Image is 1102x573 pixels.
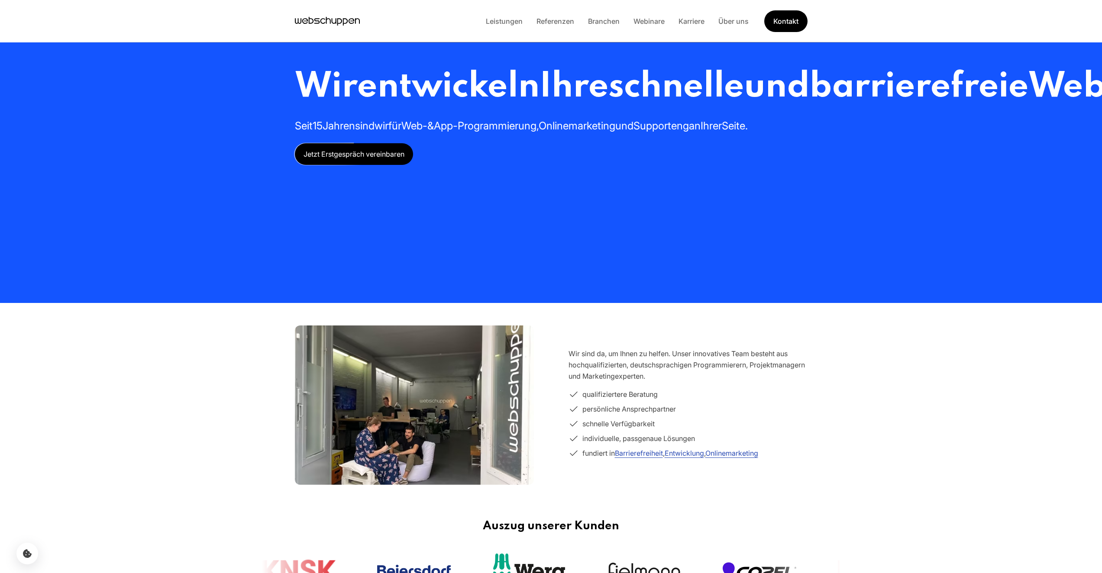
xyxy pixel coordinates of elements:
span: Seite. [722,119,748,132]
span: schnelle Verfügbarkeit [582,418,655,429]
button: Cookie-Einstellungen öffnen [16,543,38,564]
a: Leistungen [479,17,530,26]
a: Referenzen [530,17,581,26]
span: fundiert in , , [582,447,758,459]
span: & [427,119,434,132]
img: Team im webschuppen-Büro in Hamburg [295,303,534,508]
a: Über uns [711,17,756,26]
span: und [744,70,809,105]
span: 15 [313,119,323,132]
span: barrierefreie [809,70,1028,105]
span: persönliche Ansprechpartner [582,403,676,415]
span: Web- [401,119,427,132]
span: eng [671,119,689,132]
span: Support [633,119,671,132]
a: Hauptseite besuchen [295,15,360,28]
a: Webinare [627,17,672,26]
span: Seit [295,119,313,132]
span: individuelle, passgenaue Lösungen [582,433,695,444]
span: App-Programmierung, [434,119,539,132]
span: Ihrer [701,119,722,132]
span: entwickeln [357,70,540,105]
a: Entwicklung [665,449,704,457]
a: Branchen [581,17,627,26]
a: Karriere [672,17,711,26]
span: wir [375,119,388,132]
h3: Auszug unserer Kunden [262,519,840,533]
a: Onlinemarketing [705,449,758,457]
span: Jahren [323,119,355,132]
span: und [615,119,633,132]
span: Onlinemarketing [539,119,615,132]
span: Wir [295,70,357,105]
span: qualifiziertere Beratung [582,389,658,400]
span: an [689,119,701,132]
a: Jetzt Erstgespräch vereinbaren [295,143,413,165]
p: Wir sind da, um Ihnen zu helfen. Unser innovatives Team besteht aus hochqualifizierten, deutschsp... [569,348,808,382]
span: für [388,119,401,132]
span: sind [355,119,375,132]
a: Barrierefreiheit [615,449,663,457]
span: Ihre [540,70,608,105]
span: schnelle [608,70,744,105]
a: Get Started [764,10,808,32]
